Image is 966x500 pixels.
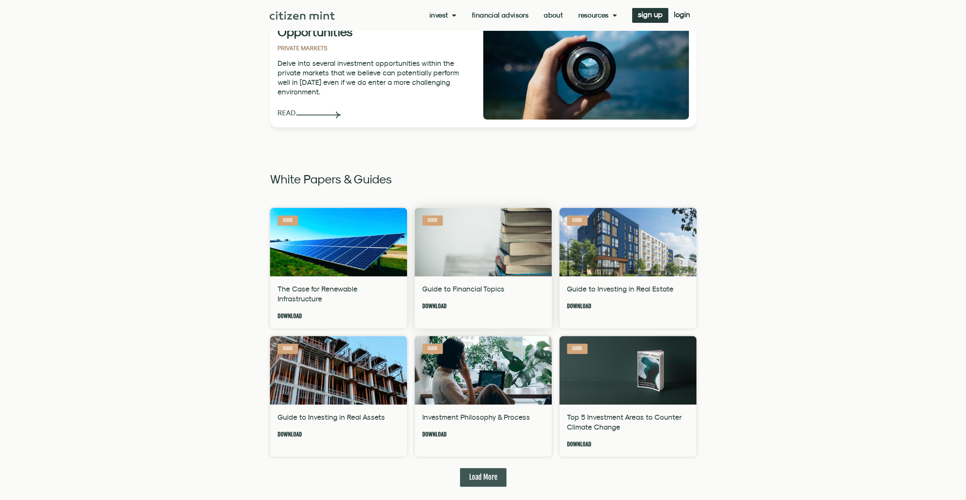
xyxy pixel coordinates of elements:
span: sign up [638,12,663,17]
div: Guide [422,215,443,225]
a: Guide to Financial Topics [422,285,505,293]
div: Guide [567,215,588,225]
a: The Case for Renewable Infrastructure [278,285,358,303]
a: Read more about Investment Philosophy & Process [422,430,447,439]
div: Guide [422,344,443,354]
span: Load More [469,473,497,482]
a: Financial Advisors [472,11,529,19]
div: Guide [278,344,299,354]
a: login [668,8,696,23]
img: Citizen Mint [270,11,335,20]
div: Guide [567,344,588,354]
a: Read more about Top 5 Investment Areas to Counter Climate Change [567,439,591,449]
a: sign up [632,8,668,23]
a: Private market investments [415,336,552,404]
a: Load More [460,468,506,487]
a: Read more about Guide to Investing in Real Estate [567,301,591,311]
a: Read more about The Case for Renewable Infrastructure [278,311,302,321]
span: login [674,12,690,17]
a: Read more about Guide to Financial Topics [422,301,447,311]
a: Invest [430,11,457,19]
a: Guide to Investing in Real Assets [278,413,385,421]
a: Read more about Guide to Investing in Real Assets [278,430,302,439]
nav: Menu [430,11,617,19]
a: Top 5 Investment Areas to Counter Climate Change [567,413,682,431]
a: Resources [578,11,617,19]
a: READ [278,109,295,117]
img: Private market investments [413,324,552,416]
a: About [544,11,563,19]
h2: PRIVATE MARKETS [278,45,483,51]
h2: 2024 Outlook on Private Market Opportunities [278,13,460,38]
div: Guide [278,215,299,225]
p: Delve into several investment opportunities within the private markets that we believe can potent... [278,59,460,97]
a: Investment Philosophy & Process [422,413,530,421]
a: Guide to Investing in Real Estate [567,285,674,293]
h2: White Papers & Guides [270,173,696,185]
